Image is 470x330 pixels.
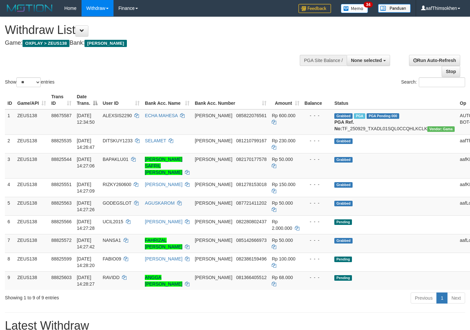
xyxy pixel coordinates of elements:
span: Rp 100.000 [272,256,295,261]
span: Rp 150.000 [272,182,295,187]
div: - - - [305,156,329,163]
span: [PERSON_NAME] [195,219,232,224]
span: Rp 2.000.000 [272,219,292,231]
span: 34 [364,2,372,8]
span: [PERSON_NAME] [195,238,232,243]
span: Grabbed [334,138,353,144]
span: PGA Pending [367,113,399,119]
span: Grabbed [334,157,353,163]
span: [PERSON_NAME] [195,275,232,280]
span: [DATE] 14:28:27 [77,275,95,287]
span: [DATE] 12:34:50 [77,113,95,125]
td: 8 [5,253,15,271]
select: Showentries [16,77,41,87]
span: [DATE] 14:27:28 [77,219,95,231]
h1: Withdraw List [5,24,307,37]
a: [PERSON_NAME] [145,256,182,261]
td: 4 [5,178,15,197]
a: Stop [442,66,460,77]
div: - - - [305,200,329,206]
span: Copy 081278153018 to clipboard [236,182,266,187]
h4: Game: Bank: [5,40,307,46]
td: 3 [5,153,15,178]
a: ECHA MAHESA [145,113,177,118]
span: 88675587 [51,113,71,118]
span: [PERSON_NAME] [195,113,232,118]
td: 6 [5,215,15,234]
td: ZEUS138 [15,109,49,135]
label: Search: [401,77,465,87]
a: 1 [436,292,447,304]
span: Rp 50.000 [272,200,293,206]
span: DITSKUY1233 [103,138,133,143]
div: - - - [305,274,329,281]
span: Grabbed [334,238,353,244]
div: Showing 1 to 9 of 9 entries [5,292,191,301]
th: Trans ID: activate to sort column ascending [49,91,74,109]
a: [PERSON_NAME] [145,182,182,187]
a: [PERSON_NAME] [145,219,182,224]
span: RIZKY260600 [103,182,131,187]
div: - - - [305,137,329,144]
td: ZEUS138 [15,215,49,234]
span: Copy 081366405512 to clipboard [236,275,266,280]
label: Show entries [5,77,54,87]
th: Bank Acc. Number: activate to sort column ascending [192,91,269,109]
span: [DATE] 14:27:06 [77,157,95,168]
span: GODEGSLOT [103,200,131,206]
span: ALEXSIS2290 [103,113,132,118]
td: ZEUS138 [15,178,49,197]
span: Grabbed [334,201,353,206]
a: Run Auto-Refresh [409,55,460,66]
a: ANGGA [PERSON_NAME] [145,275,182,287]
div: PGA Site Balance / [300,55,347,66]
a: FAHRIZAL [PERSON_NAME] [145,238,182,249]
span: [PERSON_NAME] [195,200,232,206]
span: [DATE] 14:28:20 [77,256,95,268]
span: FABIO09 [103,256,121,261]
img: Feedback.jpg [298,4,331,13]
span: None selected [351,58,382,63]
span: UCIL2015 [103,219,123,224]
td: 7 [5,234,15,253]
span: [PERSON_NAME] [195,157,232,162]
div: - - - [305,181,329,188]
th: ID [5,91,15,109]
a: Previous [411,292,437,304]
span: Rp 50.000 [272,238,293,243]
span: [PERSON_NAME] [195,138,232,143]
th: Status [332,91,457,109]
span: 88825599 [51,256,71,261]
span: Copy 087721411202 to clipboard [236,200,266,206]
img: panduan.png [378,4,411,13]
span: Copy 082386159496 to clipboard [236,256,266,261]
div: - - - [305,218,329,225]
span: 88825551 [51,182,71,187]
span: [DATE] 14:27:09 [77,182,95,194]
span: Marked by aafpengsreynich [354,113,365,119]
a: Next [447,292,465,304]
td: 5 [5,197,15,215]
span: 88825563 [51,200,71,206]
span: Grabbed [334,182,353,188]
span: NANSA1 [103,238,121,243]
b: PGA Ref. No: [334,119,354,131]
button: None selected [347,55,390,66]
span: Copy 085822076561 to clipboard [236,113,266,118]
span: Rp 600.000 [272,113,295,118]
td: ZEUS138 [15,134,49,153]
span: Grabbed [334,113,353,119]
span: [DATE] 14:27:26 [77,200,95,212]
td: TF_250929_TXADL01SQL0CCQHLKCLK [332,109,457,135]
div: - - - [305,256,329,262]
td: ZEUS138 [15,153,49,178]
span: [PERSON_NAME] [195,256,232,261]
th: Date Trans.: activate to sort column descending [74,91,100,109]
td: 2 [5,134,15,153]
span: [DATE] 14:26:47 [77,138,95,150]
span: Pending [334,275,352,281]
span: [PERSON_NAME] [195,182,232,187]
img: Button%20Memo.svg [341,4,368,13]
span: Copy 082170177578 to clipboard [236,157,266,162]
span: 88825572 [51,238,71,243]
